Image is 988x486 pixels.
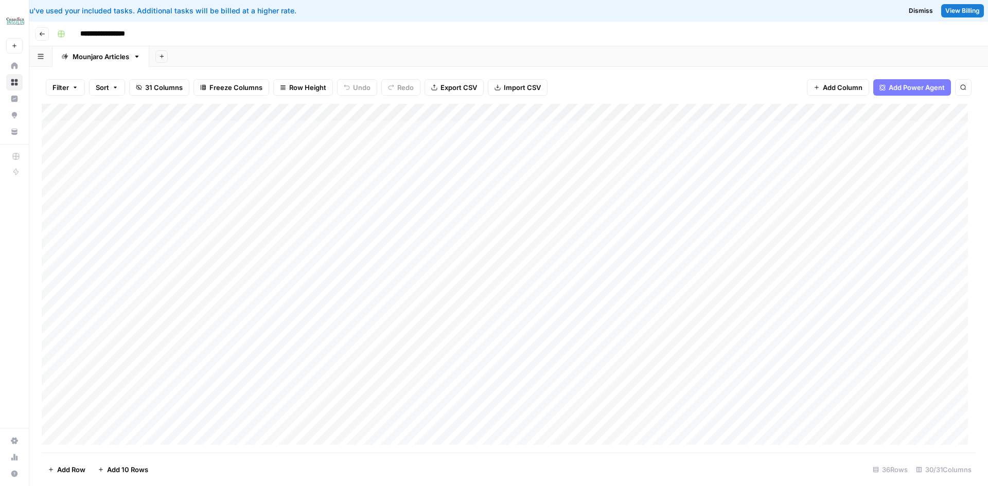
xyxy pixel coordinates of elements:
[381,79,420,96] button: Redo
[73,51,129,62] div: Mounjaro Articles
[912,461,976,478] div: 30/31 Columns
[504,82,541,93] span: Import CSV
[289,82,326,93] span: Row Height
[6,74,23,91] a: Browse
[8,6,598,16] div: You've used your included tasks. Additional tasks will be billed at a higher rate.
[92,461,154,478] button: Add 10 Rows
[6,12,25,30] img: BCI Logo
[873,79,951,96] button: Add Power Agent
[397,82,414,93] span: Redo
[273,79,333,96] button: Row Height
[89,79,125,96] button: Sort
[353,82,370,93] span: Undo
[889,82,945,93] span: Add Power Agent
[337,79,377,96] button: Undo
[945,6,980,15] span: View Billing
[193,79,269,96] button: Freeze Columns
[42,461,92,478] button: Add Row
[6,58,23,74] a: Home
[107,464,148,475] span: Add 10 Rows
[145,82,183,93] span: 31 Columns
[869,461,912,478] div: 36 Rows
[440,82,477,93] span: Export CSV
[823,82,862,93] span: Add Column
[6,107,23,123] a: Opportunities
[57,464,85,475] span: Add Row
[129,79,189,96] button: 31 Columns
[807,79,869,96] button: Add Column
[52,82,69,93] span: Filter
[909,6,933,15] span: Dismiss
[6,465,23,482] button: Help + Support
[488,79,548,96] button: Import CSV
[905,4,937,17] button: Dismiss
[941,4,984,17] a: View Billing
[6,433,23,449] a: Settings
[425,79,484,96] button: Export CSV
[209,82,262,93] span: Freeze Columns
[6,8,23,34] button: Workspace: BCI
[52,46,149,67] a: Mounjaro Articles
[96,82,109,93] span: Sort
[6,91,23,107] a: Insights
[6,449,23,465] a: Usage
[6,123,23,140] a: Your Data
[46,79,85,96] button: Filter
